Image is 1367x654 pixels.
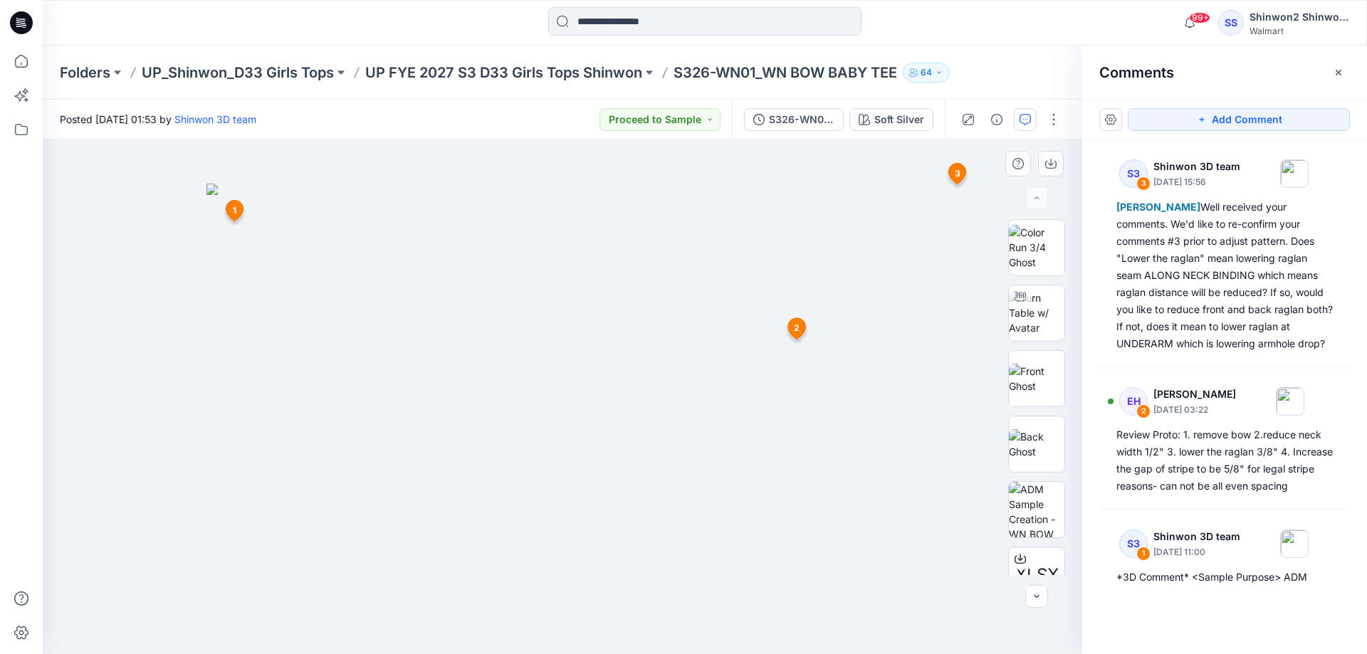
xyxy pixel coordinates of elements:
[849,108,933,131] button: Soft Silver
[1250,9,1349,26] div: Shinwon2 Shinwon2
[1015,562,1059,588] span: XLSX
[1009,225,1064,270] img: Color Run 3/4 Ghost
[60,63,110,83] a: Folders
[1153,545,1240,559] p: [DATE] 11:00
[1136,176,1151,191] div: 3
[1116,569,1333,586] div: *3D Comment* <Sample Purpose> ADM
[1153,175,1240,189] p: [DATE] 15:56
[1136,404,1151,418] div: 2
[60,112,256,127] span: Posted [DATE] 01:53 by
[365,63,642,83] a: UP FYE 2027 S3 D33 Girls Tops Shinwon
[1136,547,1151,561] div: 1
[1218,10,1244,36] div: SS
[1119,387,1148,416] div: EH
[1153,386,1236,403] p: [PERSON_NAME]
[1189,12,1210,23] span: 99+
[1009,482,1064,537] img: ADM Sample Creation - WN BOW BABY TEE 0916
[1116,201,1200,213] span: [PERSON_NAME]
[903,63,950,83] button: 64
[1119,159,1148,188] div: S3
[1250,26,1349,36] div: Walmart
[674,63,897,83] p: S326-WN01_WN BOW BABY TEE
[1116,426,1333,495] div: Review Proto: 1. remove bow 2.reduce neck width 1/2" 3. lower the raglan 3/8" 4. Increase the gap...
[1153,403,1236,417] p: [DATE] 03:22
[1153,158,1240,175] p: Shinwon 3D team
[769,112,834,127] div: S326-WN01_WN BOW BABY TEE
[142,63,334,83] a: UP_Shinwon_D33 Girls Tops
[985,108,1008,131] button: Details
[1128,108,1350,131] button: Add Comment
[1099,64,1174,81] h2: Comments
[174,113,256,125] a: Shinwon 3D team
[874,112,924,127] div: Soft Silver
[1009,290,1064,335] img: Turn Table w/ Avatar
[921,65,932,80] p: 64
[1009,364,1064,394] img: Front Ghost
[1119,529,1148,558] div: S3
[1153,528,1240,545] p: Shinwon 3D team
[1116,199,1333,352] div: Well received your comments. We'd like to re-confirm your comments #3 prior to adjust pattern. Do...
[1009,429,1064,459] img: Back Ghost
[744,108,844,131] button: S326-WN01_WN BOW BABY TEE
